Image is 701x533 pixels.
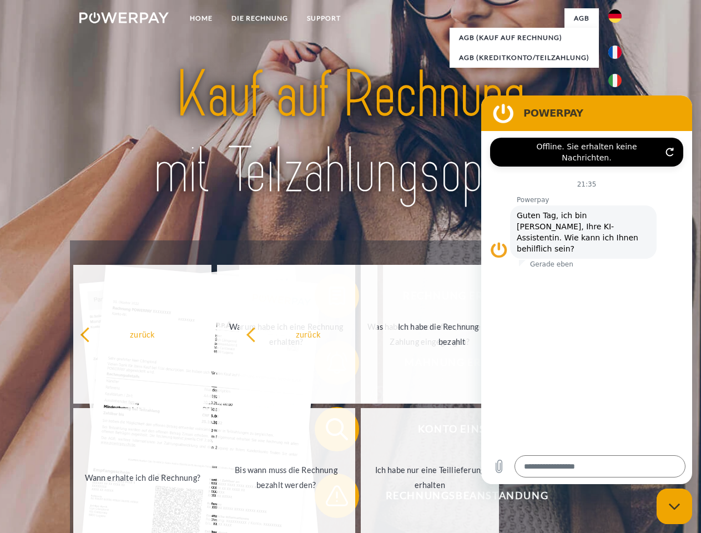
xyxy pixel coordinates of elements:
div: zurück [246,326,371,341]
a: SUPPORT [297,8,350,28]
iframe: Schaltfläche zum Öffnen des Messaging-Fensters; Konversation läuft [657,489,692,524]
img: de [608,9,622,23]
a: DIE RECHNUNG [222,8,297,28]
iframe: Messaging-Fenster [481,95,692,484]
img: title-powerpay_de.svg [106,53,595,213]
div: zurück [80,326,205,341]
div: Warum habe ich eine Rechnung erhalten? [224,319,349,349]
a: AGB (Kauf auf Rechnung) [450,28,599,48]
a: AGB (Kreditkonto/Teilzahlung) [450,48,599,68]
div: Bis wann muss die Rechnung bezahlt werden? [224,462,349,492]
a: Home [180,8,222,28]
div: Ich habe die Rechnung bereits bezahlt [390,319,515,349]
a: agb [564,8,599,28]
img: fr [608,46,622,59]
img: logo-powerpay-white.svg [79,12,169,23]
div: Wann erhalte ich die Rechnung? [80,470,205,485]
div: Ich habe nur eine Teillieferung erhalten [367,462,492,492]
img: it [608,74,622,87]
